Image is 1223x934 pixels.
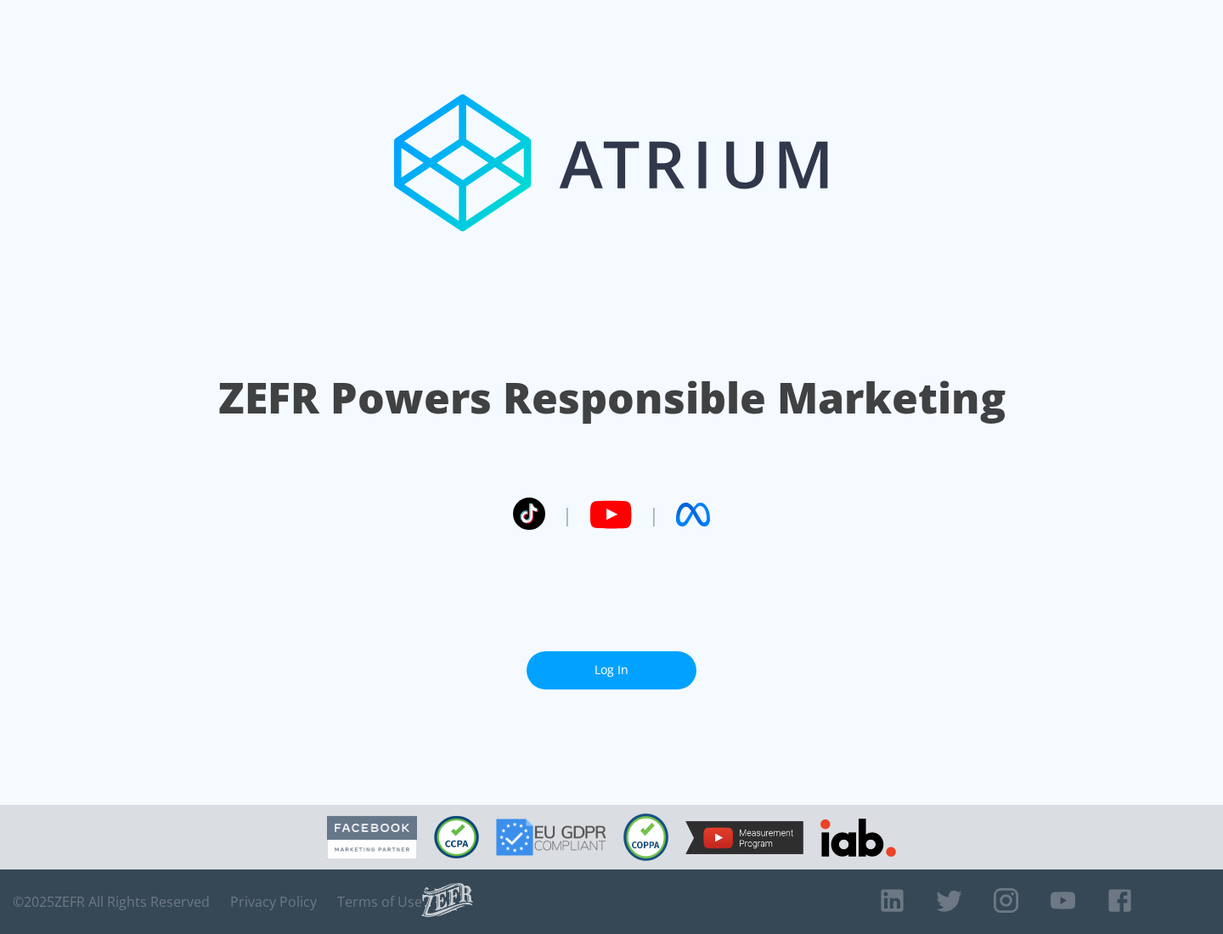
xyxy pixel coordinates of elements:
span: | [562,502,572,527]
img: Facebook Marketing Partner [327,816,417,859]
a: Privacy Policy [230,893,317,910]
span: | [649,502,659,527]
span: © 2025 ZEFR All Rights Reserved [13,893,210,910]
img: YouTube Measurement Program [685,821,803,854]
img: GDPR Compliant [496,819,606,856]
a: Terms of Use [337,893,422,910]
img: CCPA Compliant [434,816,479,858]
h1: ZEFR Powers Responsible Marketing [218,369,1006,427]
img: IAB [820,819,896,857]
img: COPPA Compliant [623,813,668,861]
a: Log In [527,651,696,689]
